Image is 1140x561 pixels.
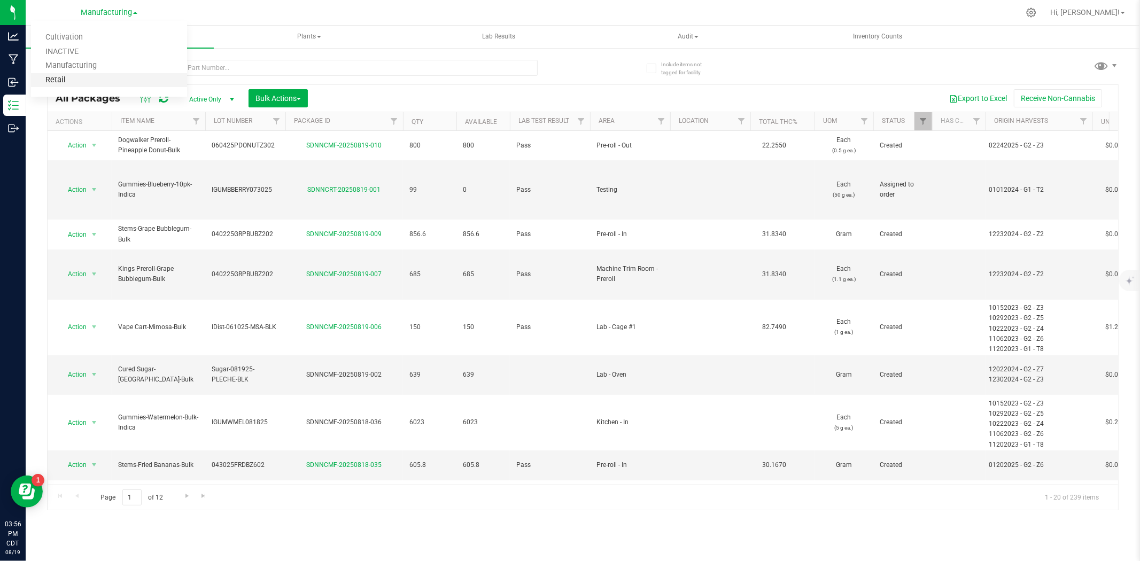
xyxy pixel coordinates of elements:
div: 02242025 - G2 - Z3 [989,141,1089,151]
div: 10152023 - G2 - Z3 [989,303,1089,313]
p: 08/19 [5,548,21,556]
a: Plants [215,26,403,48]
span: Page of 12 [91,489,172,506]
div: 10222023 - G2 - Z4 [989,419,1089,429]
span: Kitchen - In [596,417,664,427]
a: Area [599,117,615,124]
span: 30.1670 [757,457,792,473]
iframe: Resource center unread badge [32,474,44,487]
span: select [88,415,101,430]
span: 31.8340 [757,267,792,282]
a: Inventory [26,26,214,48]
a: Qty [412,118,423,126]
a: Filter [856,112,873,130]
span: Bulk Actions [255,94,301,103]
span: 060425PDONUTZ302 [212,141,279,151]
span: Testing [596,185,664,195]
span: 150 [409,322,450,332]
a: Lab Test Result [518,117,569,124]
a: Status [882,117,905,124]
span: Machine Trim Room - Preroll [596,264,664,284]
span: 800 [463,141,503,151]
span: Pass [516,229,584,239]
a: Filter [733,112,750,130]
span: Audit [594,26,781,48]
span: Action [58,457,87,472]
span: 856.6 [463,229,503,239]
div: 11202023 - G1 - T8 [989,440,1089,450]
button: Receive Non-Cannabis [1014,89,1102,107]
span: Stems-Fried Bananas-Bulk [118,460,199,470]
div: SDNNCMF-20250819-002 [284,370,405,380]
inline-svg: Analytics [8,31,19,42]
span: Gram [821,460,867,470]
span: 31.8340 [757,227,792,242]
span: Each [821,412,867,433]
span: Created [880,460,926,470]
a: Lot Number [214,117,252,124]
span: Created [880,269,926,279]
span: Sugar-081925-PLECHE-BLK [212,364,279,385]
span: 1 - 20 of 239 items [1036,489,1107,505]
span: Hi, [PERSON_NAME]! [1050,8,1120,17]
p: (1.1 g ea.) [821,274,867,284]
a: Filter [572,112,590,130]
span: Inventory Counts [839,32,917,41]
span: Created [880,141,926,151]
a: Item Name [120,117,154,124]
a: SDNNCMF-20250819-006 [307,323,382,331]
a: Inventory Counts [784,26,972,48]
span: 685 [409,269,450,279]
span: Created [880,229,926,239]
a: Audit [594,26,782,48]
p: (50 g ea.) [821,190,867,200]
p: (5 g ea.) [821,423,867,433]
span: Lab - Cage #1 [596,322,664,332]
a: Filter [914,112,932,130]
span: select [88,457,101,472]
inline-svg: Inbound [8,77,19,88]
a: Lab Results [405,26,593,48]
div: 10152023 - G2 - Z3 [989,399,1089,409]
span: Pass [516,269,584,279]
span: Each [821,317,867,337]
a: Package ID [294,117,330,124]
span: IGUMWMEL081825 [212,417,279,427]
span: IDist-061025-MSA-BLK [212,322,279,332]
span: 685 [463,269,503,279]
a: Filter [1075,112,1092,130]
a: Location [679,117,709,124]
inline-svg: Outbound [8,123,19,134]
span: Pass [516,185,584,195]
div: 01202025 - G2 - Z6 [989,460,1089,470]
div: 12022024 - G2 - Z7 [989,364,1089,375]
span: 043025FRDBZ602 [212,460,279,470]
span: Pre-roll - In [596,229,664,239]
span: Each [821,264,867,284]
a: SDNNCMF-20250818-035 [307,461,382,469]
div: 12232024 - G2 - Z2 [989,269,1089,279]
span: 605.8 [463,460,503,470]
span: 800 [409,141,450,151]
span: Each [821,135,867,155]
div: 11202023 - G1 - T8 [989,344,1089,354]
span: 856.6 [409,229,450,239]
inline-svg: Manufacturing [8,54,19,65]
inline-svg: Inventory [8,100,19,111]
div: SDNNCMF-20250818-036 [284,417,405,427]
span: Pass [516,460,584,470]
button: Export to Excel [942,89,1014,107]
span: Action [58,227,87,242]
a: Available [465,118,497,126]
a: Cultivation [31,30,187,45]
span: Stems-Grape Bubblegum-Bulk [118,224,199,244]
span: Assigned to order [880,180,926,200]
a: Go to the next page [179,489,195,504]
span: 040225GRPBUBZ202 [212,229,279,239]
span: select [88,267,101,282]
span: Plants [215,26,402,48]
a: SDNNCRT-20250819-001 [308,186,381,193]
span: Action [58,367,87,382]
span: 605.8 [409,460,450,470]
a: Filter [188,112,205,130]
